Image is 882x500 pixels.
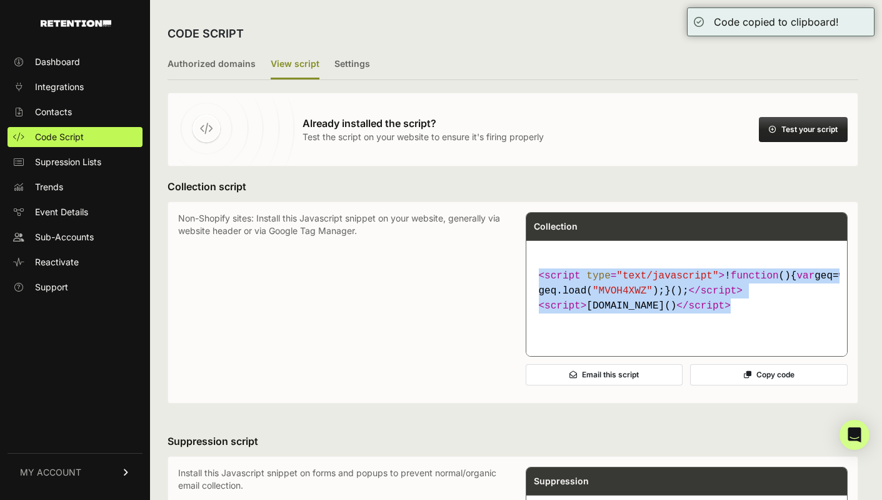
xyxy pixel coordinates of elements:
[534,263,840,319] code: [DOMAIN_NAME]()
[35,106,72,118] span: Contacts
[593,285,653,297] span: "MVOH4XWZ"
[526,467,848,495] div: Suppression
[8,252,143,272] a: Reactivate
[539,300,587,312] span: < >
[8,227,143,247] a: Sub-Accounts
[303,131,544,143] p: Test the script on your website to ensure it's firing properly
[676,300,730,312] span: </ >
[544,270,581,282] span: script
[731,270,791,282] span: ( )
[731,270,779,282] span: function
[35,231,94,243] span: Sub-Accounts
[168,25,244,43] h2: CODE SCRIPT
[796,270,814,282] span: var
[701,285,737,297] span: script
[20,466,81,479] span: MY ACCOUNT
[8,52,143,72] a: Dashboard
[334,50,370,79] label: Settings
[526,364,683,385] button: Email this script
[8,127,143,147] a: Code Script
[839,420,869,450] div: Open Intercom Messenger
[586,270,610,282] span: type
[35,181,63,193] span: Trends
[35,256,79,268] span: Reactivate
[168,179,858,194] h3: Collection script
[526,213,848,240] div: Collection
[539,270,725,282] span: < = >
[690,364,848,385] button: Copy code
[35,206,88,218] span: Event Details
[544,300,581,312] span: script
[8,152,143,172] a: Supression Lists
[168,434,858,449] h3: Suppression script
[168,50,256,79] label: Authorized domains
[8,202,143,222] a: Event Details
[178,212,501,393] p: Non-Shopify sites: Install this Javascript snippet on your website, generally via website header ...
[8,277,143,297] a: Support
[303,116,544,131] h3: Already installed the script?
[35,281,68,293] span: Support
[35,156,101,168] span: Supression Lists
[8,177,143,197] a: Trends
[8,453,143,491] a: MY ACCOUNT
[689,285,743,297] span: </ >
[8,77,143,97] a: Integrations
[714,14,839,29] div: Code copied to clipboard!
[759,117,848,142] button: Test your script
[35,131,84,143] span: Code Script
[271,50,319,79] label: View script
[35,81,84,93] span: Integrations
[839,270,875,282] span: window
[41,20,111,27] img: Retention.com
[689,300,725,312] span: script
[35,56,80,68] span: Dashboard
[8,102,143,122] a: Contacts
[616,270,718,282] span: "text/javascript"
